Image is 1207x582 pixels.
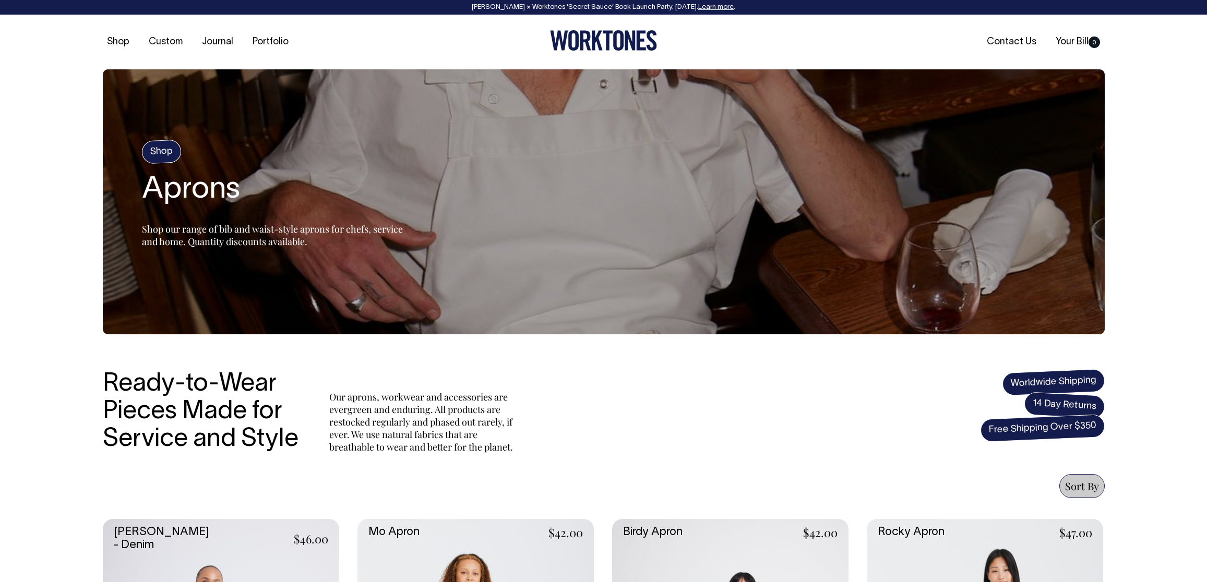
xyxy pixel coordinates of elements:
[980,414,1105,442] span: Free Shipping Over $350
[1002,369,1105,396] span: Worldwide Shipping
[103,33,134,51] a: Shop
[103,371,306,453] h3: Ready-to-Wear Pieces Made for Service and Style
[698,4,734,10] a: Learn more
[142,174,403,207] h1: Aprons
[248,33,293,51] a: Portfolio
[1065,479,1099,493] span: Sort By
[329,391,517,453] p: Our aprons, workwear and accessories are evergreen and enduring. All products are restocked regul...
[145,33,187,51] a: Custom
[1089,37,1100,48] span: 0
[141,140,182,164] h4: Shop
[142,223,403,248] span: Shop our range of bib and waist-style aprons for chefs, service and home. Quantity discounts avai...
[983,33,1041,51] a: Contact Us
[1023,392,1105,419] span: 14 Day Returns
[10,4,1197,11] div: [PERSON_NAME] × Worktones ‘Secret Sauce’ Book Launch Party, [DATE]. .
[1051,33,1104,51] a: Your Bill0
[198,33,237,51] a: Journal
